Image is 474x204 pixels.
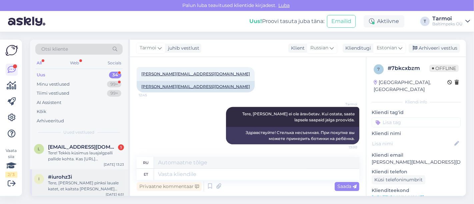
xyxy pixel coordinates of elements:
span: l [38,146,40,151]
span: Otsi kliente [41,46,68,53]
div: 34 [109,72,121,78]
p: Kliendi nimi [372,130,461,137]
span: Tarmoi [332,102,357,107]
div: Tarmoi [432,16,463,21]
a: [PERSON_NAME][EMAIL_ADDRESS][DOMAIN_NAME] [141,84,250,89]
div: Здравствуйте! Стелька несъемная. При покупке вы можете примерить ботинки на ребёнка. [226,127,359,144]
div: # 7bkcxbzm [388,64,429,72]
div: Kõik [37,108,46,115]
span: Uued vestlused [64,129,95,135]
span: Tere, [PERSON_NAME] ei ole äravõetav. Kui ostate, saate lapsele saapaid jalga proovida. [242,111,356,122]
div: [GEOGRAPHIC_DATA], [GEOGRAPHIC_DATA] [374,79,447,93]
span: Offline [429,65,459,72]
div: Uus [37,72,45,78]
span: Luba [276,2,292,8]
div: Minu vestlused [37,81,70,88]
div: Privaatne kommentaar [137,182,202,191]
div: Küsi telefoninumbrit [372,175,425,184]
div: Tere, [PERSON_NAME] pinksi lauale katet, et kaitsta [PERSON_NAME] eest? Kas teil on pakkuda? [48,180,124,192]
span: i [38,176,40,181]
b: Uus! [249,18,262,24]
span: lmaljasmae@gmail.com [48,144,117,150]
div: Arhiveeritud [37,118,64,124]
p: [PERSON_NAME][EMAIL_ADDRESS][DOMAIN_NAME] [372,159,461,166]
span: Saada [337,183,357,189]
div: AI Assistent [37,99,61,106]
div: Proovi tasuta juba täna: [249,17,324,25]
div: Aktiivne [364,15,404,27]
a: [URL][DOMAIN_NAME] [372,194,424,200]
div: Vaata siia [5,148,17,178]
span: #iurohz3i [48,174,72,180]
img: Askly Logo [5,45,18,56]
div: All [35,59,43,67]
button: Emailid [327,15,356,28]
p: Kliendi email [372,152,461,159]
div: Klient [288,45,305,52]
div: Baltimpeks OÜ [432,21,463,27]
div: 2 / 3 [5,172,17,178]
span: 12:45 [139,93,164,98]
span: 7 [378,67,380,72]
p: Kliendi telefon [372,168,461,175]
div: T [420,17,430,26]
div: Arhiveeri vestlus [409,44,460,53]
div: Tiimi vestlused [37,90,69,97]
div: 99+ [107,81,121,88]
span: Russian [310,44,328,52]
div: Klienditugi [343,45,371,52]
a: [PERSON_NAME][EMAIL_ADDRESS][DOMAIN_NAME] [141,71,250,76]
div: juhib vestlust [165,45,199,52]
span: Tarmoi [140,44,156,52]
input: Lisa tag [372,117,461,127]
div: Kliendi info [372,99,461,105]
a: TarmoiBaltimpeks OÜ [432,16,470,27]
div: ru [143,157,149,168]
div: 99+ [107,90,121,97]
div: 1 [118,144,124,150]
span: 13:00 [332,145,357,150]
div: Socials [106,59,123,67]
div: [DATE] 13:23 [104,162,124,167]
p: Kliendi tag'id [372,109,461,116]
p: Klienditeekond [372,187,461,194]
span: Estonian [377,44,397,52]
div: [DATE] 6:51 [106,192,124,197]
div: et [144,169,148,180]
div: Tere! Tekkis küsimus lauajalgpalli pallide kohta. Kas [URL][DOMAIN_NAME] hind kehtib ühele pallil... [48,150,124,162]
div: Web [69,59,81,67]
input: Lisa nimi [372,140,453,147]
